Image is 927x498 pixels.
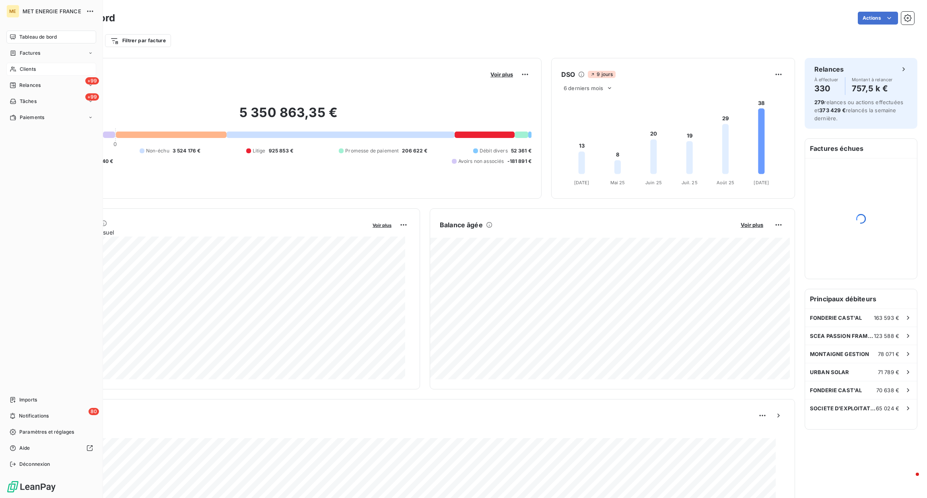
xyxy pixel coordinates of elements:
span: relances ou actions effectuées et relancés la semaine dernière. [814,99,903,121]
h2: 5 350 863,35 € [45,105,531,129]
span: Voir plus [373,222,391,228]
span: -181 891 € [507,158,532,165]
span: 78 071 € [878,351,899,357]
span: 80 [89,408,99,415]
span: À effectuer [814,77,838,82]
iframe: Intercom live chat [900,471,919,490]
span: Imports [19,396,37,403]
span: FONDERIE CAST'AL [810,315,862,321]
h6: Factures échues [805,139,917,158]
tspan: Août 25 [717,180,734,185]
span: Litige [253,147,266,154]
span: MONTAIGNE GESTION [810,351,869,357]
span: Tableau de bord [19,33,57,41]
a: Aide [6,442,96,455]
button: Voir plus [488,71,515,78]
span: 279 [814,99,824,105]
h6: DSO [561,70,575,79]
span: Factures [20,49,40,57]
span: +99 [85,77,99,84]
button: Voir plus [370,221,394,228]
span: 3 524 176 € [173,147,201,154]
span: +99 [85,93,99,101]
span: Voir plus [741,222,763,228]
img: Logo LeanPay [6,480,56,493]
h6: Principaux débiteurs [805,289,917,309]
h6: Relances [814,64,844,74]
span: SCEA PASSION FRAMBOISES [810,333,874,339]
span: 6 derniers mois [564,85,603,91]
span: 0 [113,141,117,147]
span: Avoirs non associés [458,158,504,165]
tspan: Juin 25 [645,180,662,185]
span: 373 429 € [819,107,845,113]
span: URBAN SOLAR [810,369,849,375]
span: Aide [19,444,30,452]
span: 206 622 € [402,147,427,154]
span: Déconnexion [19,461,50,468]
span: Débit divers [480,147,508,154]
h4: 757,5 k € [852,82,893,95]
span: Promesse de paiement [345,147,399,154]
span: 71 789 € [878,369,899,375]
div: ME [6,5,19,18]
button: Voir plus [738,221,766,228]
span: FONDERIE CAST'AL [810,387,862,393]
tspan: Mai 25 [610,180,625,185]
span: Paiements [20,114,44,121]
span: MET ENERGIE FRANCE [23,8,81,14]
tspan: [DATE] [574,180,589,185]
h6: Balance âgée [440,220,483,230]
span: Montant à relancer [852,77,893,82]
span: 70 638 € [876,387,899,393]
button: Actions [858,12,898,25]
span: SOCIETE D'EXPLOITATION DES MARCHES COMMUNAUX [810,405,876,412]
span: 123 588 € [874,333,899,339]
span: Voir plus [490,71,513,78]
span: Tâches [20,98,37,105]
span: 925 853 € [269,147,293,154]
button: Filtrer par facture [105,34,171,47]
span: 52 361 € [511,147,531,154]
span: Non-échu [146,147,169,154]
h4: 330 [814,82,838,95]
tspan: [DATE] [754,180,769,185]
span: 65 024 € [876,405,899,412]
span: 9 jours [588,71,615,78]
span: Relances [19,82,41,89]
span: Clients [20,66,36,73]
tspan: Juil. 25 [682,180,698,185]
span: Chiffre d'affaires mensuel [45,228,367,237]
span: Notifications [19,412,49,420]
span: 163 593 € [874,315,899,321]
span: Paramètres et réglages [19,428,74,436]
